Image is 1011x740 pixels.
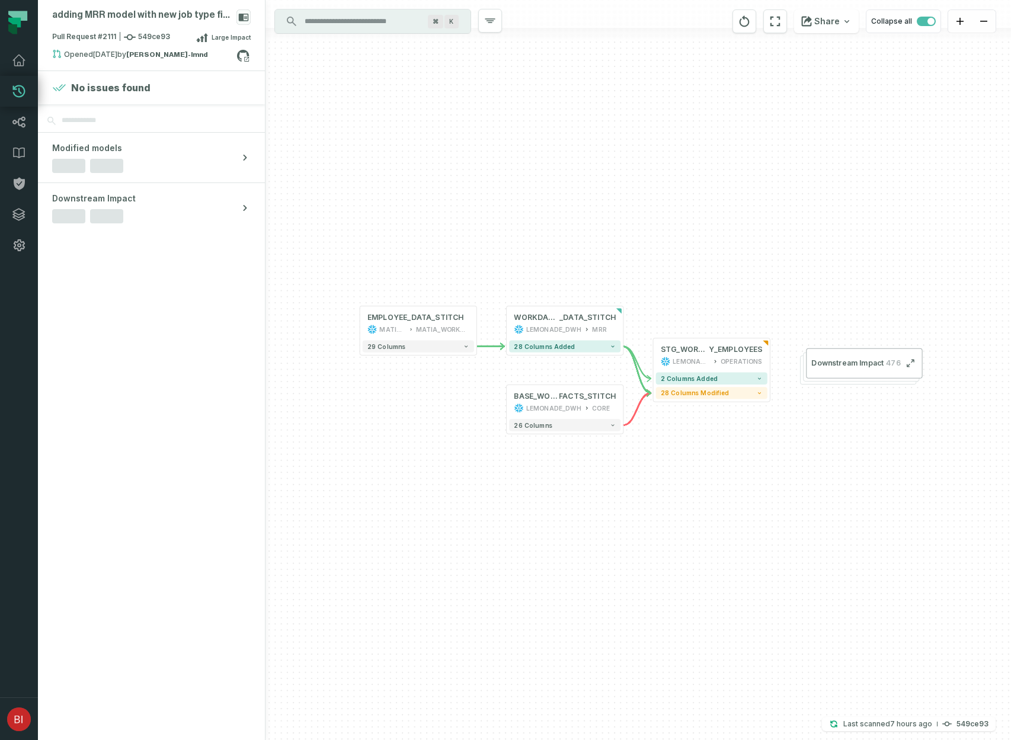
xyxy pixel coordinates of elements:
button: Downstream Impact476 [806,348,922,379]
span: Large Impact [212,33,251,42]
button: Modified models [38,133,265,182]
span: STG_WORKDA [661,345,709,354]
div: MATIA_WORKDAY_RAAS_REPORTS [416,325,469,334]
div: Opened by [52,49,236,63]
h4: No issues found [71,81,151,95]
button: zoom in [948,10,972,33]
a: View on github [235,48,251,63]
span: Downstream Impact [52,193,136,204]
div: adding MRR model with new job type field to fix workday employees model failure. [52,9,232,21]
span: 29 columns [367,342,405,350]
h4: 549ce93 [956,720,988,728]
span: _DATA_STITCH [559,312,616,322]
div: MRR [592,325,607,334]
button: Share [794,9,859,33]
span: Downstream Impact [811,358,884,368]
button: Collapse all [866,9,941,33]
span: BASE_WORKDAY_EMPLOYEE_ [514,391,559,401]
g: Edge from 51c4ead9f4cf6fa1d80bef2c4286edae to f9d36d7631ba5569c210dd611d138ce4 [623,393,651,425]
span: 28 columns modified [661,389,730,396]
div: LEMONADE_DWH [526,403,581,413]
button: Last scanned[DATE] 3:14:46 AM549ce93 [822,717,996,731]
button: Downstream Impact [38,183,265,233]
g: Edge from 1332fbe481fdc35b80c3f4e8f10f7cf2 to f9d36d7631ba5569c210dd611d138ce4 [623,347,651,393]
span: Y_EMPLOYEES [709,345,763,354]
p: Last scanned [843,718,932,730]
span: Press ⌘ + K to focus the search bar [444,15,459,28]
g: Edge from 1332fbe481fdc35b80c3f4e8f10f7cf2 to f9d36d7631ba5569c210dd611d138ce4 [623,347,651,379]
relative-time: Sep 29, 2025, 3:14 AM EDT [890,719,932,728]
span: WORKDAY_RAAS_REPORTS_EMPLOYEE [514,312,559,322]
div: MATIA_DATABASE [379,325,406,334]
relative-time: Sep 25, 2025, 2:13 PM EDT [93,50,117,59]
img: avatar of ben inbar [7,707,31,731]
span: FACTS_STITCH [559,391,616,401]
div: LEMONADE_DWH [526,325,581,334]
div: OPERATIONS [721,357,763,366]
div: CORE [592,403,610,413]
span: 476 [884,358,901,368]
div: LEMONADE_DWH [673,357,709,366]
span: Press ⌘ + K to focus the search bar [428,15,443,28]
div: EMPLOYEE_DATA_STITCH [367,312,464,322]
span: Modified models [52,142,122,154]
strong: bryce-schuler-lmnd [126,51,208,58]
button: zoom out [972,10,996,33]
div: STG_WORKDAY_EMPLOYEES [661,345,763,354]
span: 26 columns [514,421,552,428]
span: Pull Request #2111 549ce93 [52,31,170,43]
div: WORKDAY_RAAS_REPORTS_EMPLOYEE_DATA_STITCH [514,312,616,322]
div: BASE_WORKDAY_EMPLOYEE_FACTS_STITCH [514,391,616,401]
span: 2 columns added [661,375,718,382]
span: 28 columns added [514,342,575,350]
